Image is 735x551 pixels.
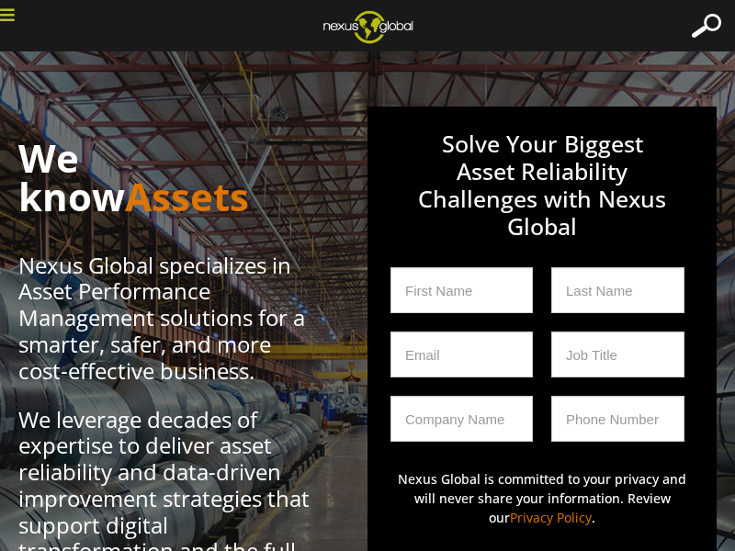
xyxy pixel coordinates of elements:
span: Assets [125,170,249,222]
h3: Solve Your Biggest Asset Reliability Challenges with Nexus Global [390,129,694,267]
a: Privacy Policy [510,509,592,526]
h1: We know [18,139,312,216]
input: Last Name [551,267,684,313]
input: First Name [390,267,533,313]
p: Nexus Global specializes in Asset Performance Management solutions for a smarter, safer, and more... [18,253,312,385]
input: Company Name [390,396,533,442]
img: ng_logo_web [309,5,427,49]
input: Phone Number [551,396,684,442]
input: Job Title [551,332,684,377]
p: Nexus Global is committed to your privacy and will never share your information. Review our . [390,469,694,527]
input: Email [390,332,533,377]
